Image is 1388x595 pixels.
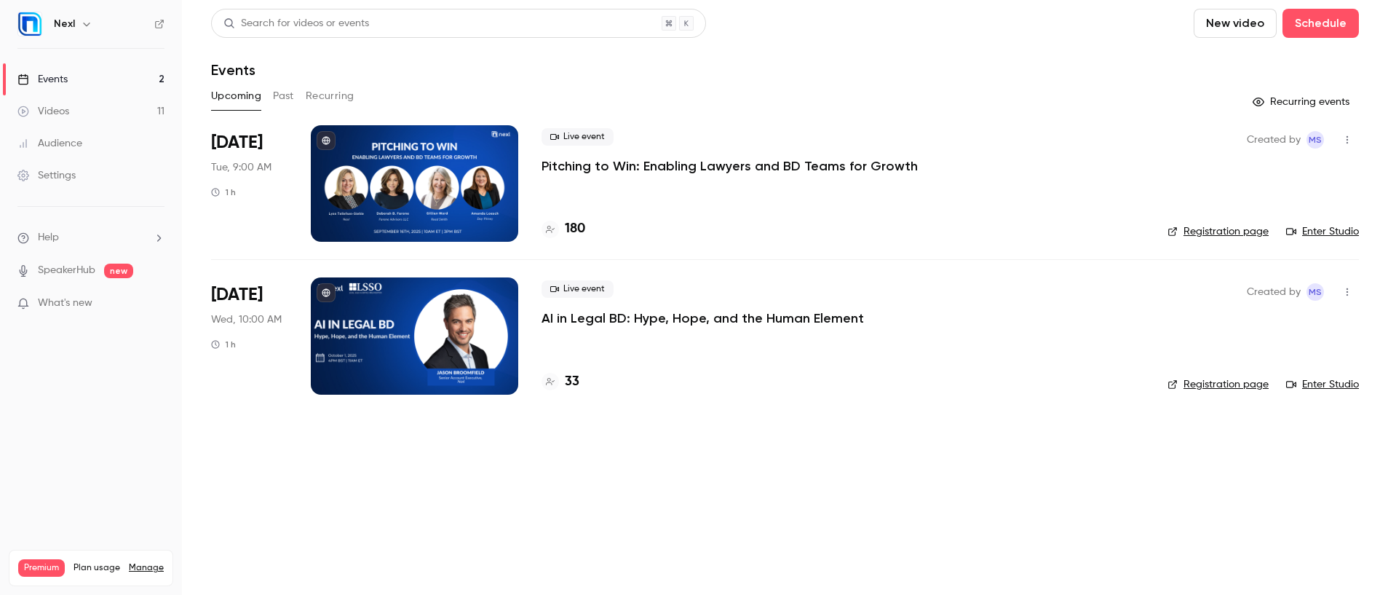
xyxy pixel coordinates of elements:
div: Events [17,72,68,87]
div: Audience [17,136,82,151]
div: Settings [17,168,76,183]
button: Recurring [306,84,354,108]
span: Live event [542,280,614,298]
h1: Events [211,61,255,79]
span: Help [38,230,59,245]
span: Created by [1247,131,1301,149]
span: Melissa Strauss [1306,131,1324,149]
a: Pitching to Win: Enabling Lawyers and BD Teams for Growth [542,157,918,175]
a: Enter Studio [1286,224,1359,239]
div: 1 h [211,186,236,198]
div: Videos [17,104,69,119]
span: Plan usage [74,562,120,574]
span: [DATE] [211,131,263,154]
span: new [104,264,133,278]
a: SpeakerHub [38,263,95,278]
a: Registration page [1167,377,1269,392]
span: MS [1309,283,1322,301]
a: AI in Legal BD: Hype, Hope, and the Human Element [542,310,864,327]
span: Live event [542,128,614,146]
span: MS [1309,131,1322,149]
span: Premium [18,559,65,577]
button: Past [273,84,294,108]
button: Schedule [1282,9,1359,38]
h4: 180 [565,219,585,239]
span: Wed, 10:00 AM [211,312,282,327]
a: Manage [129,562,164,574]
a: 180 [542,219,585,239]
img: Nexl [18,12,41,36]
span: Created by [1247,283,1301,301]
button: New video [1194,9,1277,38]
div: Sep 16 Tue, 9:00 AM (America/Chicago) [211,125,287,242]
span: What's new [38,296,92,311]
a: Enter Studio [1286,377,1359,392]
h4: 33 [565,372,579,392]
button: Upcoming [211,84,261,108]
span: [DATE] [211,283,263,307]
a: Registration page [1167,224,1269,239]
div: Oct 1 Wed, 10:00 AM (America/Chicago) [211,277,287,394]
span: Melissa Strauss [1306,283,1324,301]
iframe: Noticeable Trigger [147,297,164,310]
li: help-dropdown-opener [17,230,164,245]
button: Recurring events [1246,90,1359,114]
h6: Nexl [54,17,75,31]
div: Search for videos or events [223,16,369,31]
div: 1 h [211,339,236,350]
span: Tue, 9:00 AM [211,160,271,175]
a: 33 [542,372,579,392]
